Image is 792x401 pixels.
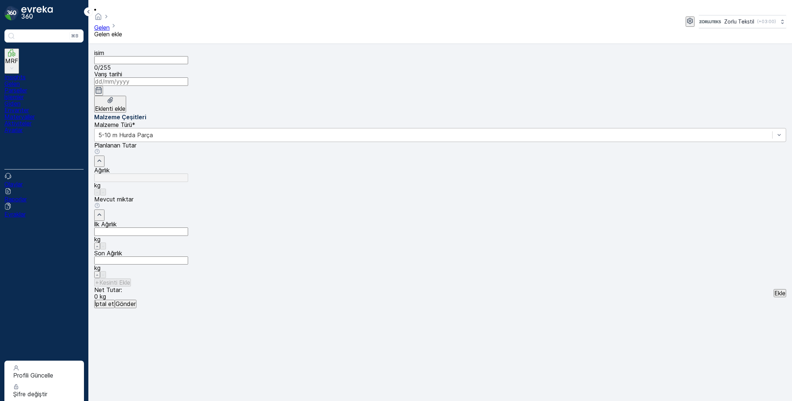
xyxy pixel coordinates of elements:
[94,96,126,113] button: Dosya Yükle
[4,189,84,203] a: Raporlar
[94,167,110,174] label: Ağırlık
[94,249,122,257] label: Son Ağırlık
[4,87,84,94] a: Parseller
[4,204,84,218] a: Evraklar
[94,265,786,271] p: kg
[94,77,188,85] input: dd/mm/yyyy
[4,127,84,133] a: Ayarlar
[4,174,84,187] a: Olaylar
[21,6,53,21] img: logo_dark-DEwI_e13.png
[13,372,53,379] span: Profili Güncelle
[5,58,18,64] p: MRF
[774,290,785,296] p: Ekle
[95,279,130,286] p: + Kesinti Ekle
[4,80,84,87] a: Gelen
[94,49,104,56] label: isim
[4,181,84,187] p: Olaylar
[94,142,786,149] p: Planlanan Tutar
[4,107,84,113] a: Envanter
[94,121,132,128] label: Malzeme Türü
[95,105,125,112] p: Eklenti ekle
[94,278,131,287] button: +Kesinti Ekle
[4,74,84,80] a: Insights
[94,293,122,300] p: 0 kg
[115,300,136,308] button: Gönder
[94,182,786,189] p: kg
[699,15,786,28] button: Zorlu Tekstil(+03:00)
[94,149,100,156] div: Yardım Araç İkonu
[4,211,84,218] p: Evraklar
[94,300,115,308] button: İptal et
[94,236,786,243] p: kg
[115,300,136,307] p: Gönder
[4,94,84,100] a: İşlemler
[94,196,786,203] p: Mevcut miktar
[4,100,84,107] a: Giden
[94,113,786,121] p: Malzeme Çeşitleri
[94,30,122,38] span: Gelen ekle
[94,64,786,71] p: 0 / 255
[4,113,84,120] a: Materyaller
[4,196,84,203] p: Raporlar
[757,19,776,25] p: ( +03:00 )
[774,289,786,297] button: Ekle
[94,220,117,228] label: İlk Ağırlık
[4,6,19,21] img: logo
[94,24,110,31] a: Gelen
[4,120,84,127] a: Aktiviteler
[699,18,721,26] img: 6-1-9-3_wQBzyll.png
[71,33,78,39] p: ⌘B
[13,391,47,397] span: Şifre değiştir
[94,70,122,78] label: Varış tarihi
[94,287,122,293] p: Net Tutar :
[724,18,754,25] p: Zorlu Tekstil
[94,15,102,22] a: Ana Sayfa
[94,203,100,209] div: Yardım Araç İkonu
[95,300,114,307] p: İptal et
[4,48,19,74] button: MRF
